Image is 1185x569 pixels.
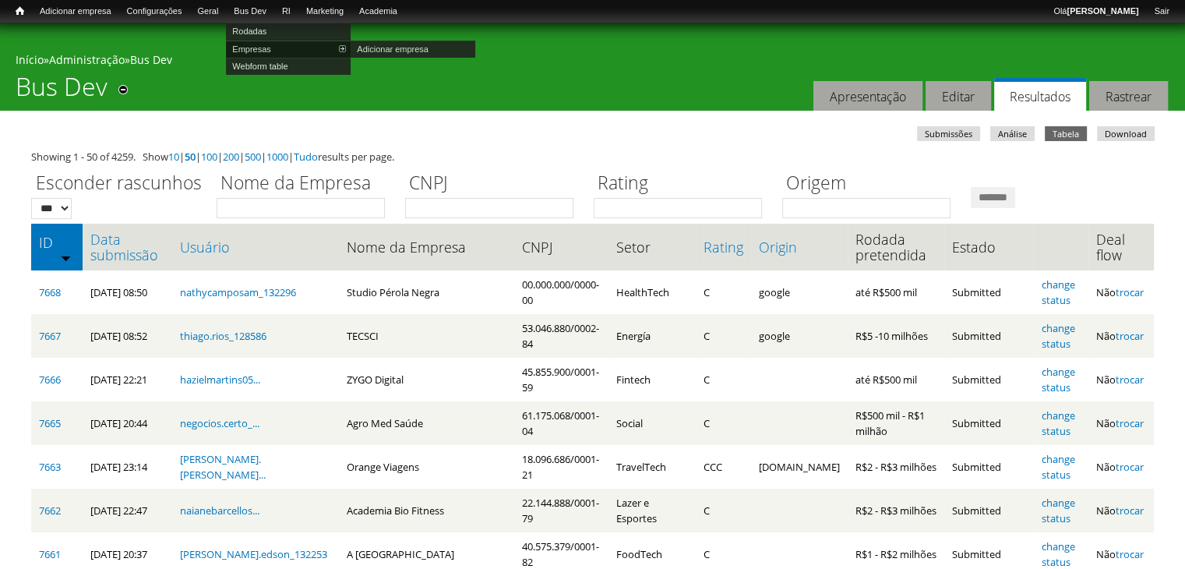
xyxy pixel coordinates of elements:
[339,270,514,314] td: Studio Pérola Negra
[351,4,405,19] a: Academia
[514,358,609,401] td: 45.855.900/0001-59
[16,52,44,67] a: Início
[514,401,609,445] td: 61.175.068/0001-04
[917,126,980,141] a: Submissões
[1088,489,1154,532] td: Não
[990,126,1035,141] a: Análise
[189,4,226,19] a: Geral
[759,239,840,255] a: Origin
[1116,329,1144,343] a: trocar
[294,150,318,164] a: Tudo
[751,314,848,358] td: google
[704,239,743,255] a: Rating
[696,489,751,532] td: C
[1116,373,1144,387] a: trocar
[608,314,696,358] td: Energía
[813,81,922,111] a: Apresentação
[1116,504,1144,518] a: trocar
[83,401,173,445] td: [DATE] 20:44
[1088,445,1154,489] td: Não
[594,170,772,198] label: Rating
[1116,285,1144,299] a: trocar
[1041,496,1074,525] a: change status
[944,489,1033,532] td: Submitted
[994,78,1086,111] a: Resultados
[39,460,61,474] a: 7663
[944,314,1033,358] td: Submitted
[180,239,331,255] a: Usuário
[339,358,514,401] td: ZYGO Digital
[608,224,696,270] th: Setor
[944,401,1033,445] td: Submitted
[16,72,108,111] h1: Bus Dev
[944,224,1033,270] th: Estado
[180,452,266,482] a: [PERSON_NAME].[PERSON_NAME]...
[1088,401,1154,445] td: Não
[696,314,751,358] td: C
[339,401,514,445] td: Agro Med Saúde
[1041,321,1074,351] a: change status
[1088,270,1154,314] td: Não
[90,231,165,263] a: Data submissão
[1089,81,1168,111] a: Rastrear
[180,285,296,299] a: nathycamposam_132296
[217,170,395,198] label: Nome da Empresa
[83,445,173,489] td: [DATE] 23:14
[61,253,71,263] img: ordem crescente
[944,270,1033,314] td: Submitted
[514,489,609,532] td: 22.144.888/0001-79
[180,329,266,343] a: thiago.rios_128586
[848,445,944,489] td: R$2 - R$3 milhões
[39,547,61,561] a: 7661
[49,52,125,67] a: Administração
[1088,224,1154,270] th: Deal flow
[514,314,609,358] td: 53.046.880/0002-84
[1116,416,1144,430] a: trocar
[751,270,848,314] td: google
[274,4,298,19] a: RI
[1041,365,1074,394] a: change status
[1116,460,1144,474] a: trocar
[696,401,751,445] td: C
[39,285,61,299] a: 7668
[926,81,991,111] a: Editar
[608,358,696,401] td: Fintech
[83,270,173,314] td: [DATE] 08:50
[696,358,751,401] td: C
[608,489,696,532] td: Lazer e Esportes
[848,358,944,401] td: até R$500 mil
[39,504,61,518] a: 7662
[848,489,944,532] td: R$2 - R$3 milhões
[696,270,751,314] td: C
[405,170,584,198] label: CNPJ
[168,150,179,164] a: 10
[1045,126,1087,141] a: Tabela
[1088,358,1154,401] td: Não
[39,416,61,430] a: 7665
[16,52,1169,72] div: » »
[266,150,288,164] a: 1000
[119,4,190,19] a: Configurações
[848,270,944,314] td: até R$500 mil
[514,224,609,270] th: CNPJ
[608,401,696,445] td: Social
[180,416,259,430] a: negocios.certo_...
[1097,126,1155,141] a: Download
[608,270,696,314] td: HealthTech
[514,270,609,314] td: 00.000.000/0000-00
[848,224,944,270] th: Rodada pretendida
[180,547,327,561] a: [PERSON_NAME].edson_132253
[185,150,196,164] a: 50
[8,4,32,19] a: Início
[944,445,1033,489] td: Submitted
[1146,4,1177,19] a: Sair
[180,373,260,387] a: hazielmartins05...
[1116,547,1144,561] a: trocar
[223,150,239,164] a: 200
[1067,6,1138,16] strong: [PERSON_NAME]
[1041,408,1074,438] a: change status
[31,170,206,198] label: Esconder rascunhos
[39,235,75,250] a: ID
[32,4,119,19] a: Adicionar empresa
[339,445,514,489] td: Orange Viagens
